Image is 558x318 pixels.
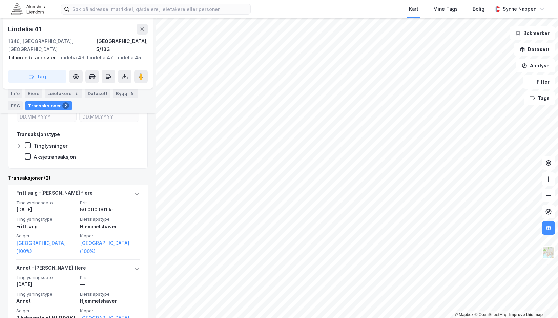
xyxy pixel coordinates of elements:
[8,54,142,62] div: Lindelia 43, Lindelia 47, Lindelia 45
[34,154,76,160] div: Aksjetransaksjon
[73,90,80,97] div: 2
[16,200,76,206] span: Tinglysningsdato
[80,239,140,255] a: [GEOGRAPHIC_DATA] (100%)
[80,275,140,280] span: Pris
[17,111,76,122] input: DD.MM.YYYY
[16,280,76,289] div: [DATE]
[45,89,82,98] div: Leietakere
[80,308,140,314] span: Kjøper
[409,5,418,13] div: Kart
[34,143,68,149] div: Tinglysninger
[96,37,148,54] div: [GEOGRAPHIC_DATA], 5/133
[16,275,76,280] span: Tinglysningsdato
[474,312,507,317] a: OpenStreetMap
[523,75,555,89] button: Filter
[16,233,76,239] span: Selger
[16,239,76,255] a: [GEOGRAPHIC_DATA] (100%)
[16,297,76,305] div: Annet
[85,89,110,98] div: Datasett
[433,5,458,13] div: Mine Tags
[8,89,22,98] div: Info
[80,233,140,239] span: Kjøper
[8,174,148,182] div: Transaksjoner (2)
[16,308,76,314] span: Selger
[8,37,96,54] div: 1346, [GEOGRAPHIC_DATA], [GEOGRAPHIC_DATA]
[80,200,140,206] span: Pris
[16,222,76,231] div: Fritt salg
[514,43,555,56] button: Datasett
[509,312,543,317] a: Improve this map
[524,285,558,318] div: Kontrollprogram for chat
[80,216,140,222] span: Eierskapstype
[524,91,555,105] button: Tags
[80,206,140,214] div: 50 000 001 kr
[113,89,138,98] div: Bygg
[8,55,58,60] span: Tilhørende adresser:
[524,285,558,318] iframe: Chat Widget
[455,312,473,317] a: Mapbox
[80,291,140,297] span: Eierskapstype
[8,70,66,83] button: Tag
[16,264,86,275] div: Annet - [PERSON_NAME] flere
[80,280,140,289] div: —
[510,26,555,40] button: Bokmerker
[16,216,76,222] span: Tinglysningstype
[16,206,76,214] div: [DATE]
[69,4,250,14] input: Søk på adresse, matrikkel, gårdeiere, leietakere eller personer
[25,101,72,110] div: Transaksjoner
[80,222,140,231] div: Hjemmelshaver
[17,130,60,139] div: Transaksjonstype
[16,189,93,200] div: Fritt salg - [PERSON_NAME] flere
[25,89,42,98] div: Eiere
[516,59,555,72] button: Analyse
[80,111,139,122] input: DD.MM.YYYY
[62,102,69,109] div: 2
[8,101,23,110] div: ESG
[8,24,43,35] div: Lindelia 41
[473,5,484,13] div: Bolig
[129,90,136,97] div: 5
[503,5,536,13] div: Synne Nappen
[80,297,140,305] div: Hjemmelshaver
[11,3,45,15] img: akershus-eiendom-logo.9091f326c980b4bce74ccdd9f866810c.svg
[542,246,555,259] img: Z
[16,291,76,297] span: Tinglysningstype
